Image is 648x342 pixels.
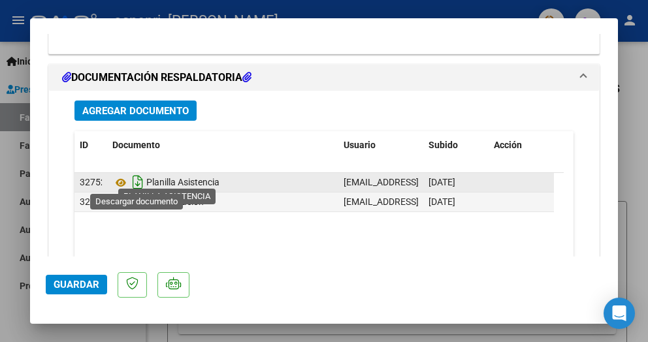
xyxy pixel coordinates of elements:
[429,196,455,207] span: [DATE]
[74,131,107,159] datatable-header-cell: ID
[112,178,219,188] span: Planilla Asistencia
[338,131,423,159] datatable-header-cell: Usuario
[82,105,189,117] span: Agregar Documento
[80,140,88,150] span: ID
[62,70,251,85] h1: DOCUMENTACIÓN RESPALDATORIA
[129,191,146,212] i: Descargar documento
[423,131,489,159] datatable-header-cell: Subido
[429,140,458,150] span: Subido
[129,172,146,193] i: Descargar documento
[80,177,106,187] span: 32752
[80,196,106,207] span: 32753
[112,140,160,150] span: Documento
[74,101,197,121] button: Agregar Documento
[344,140,376,150] span: Usuario
[112,197,204,208] span: Preliquidacion
[344,177,565,187] span: [EMAIL_ADDRESS][DOMAIN_NAME] - [PERSON_NAME]
[107,131,338,159] datatable-header-cell: Documento
[344,196,565,207] span: [EMAIL_ADDRESS][DOMAIN_NAME] - [PERSON_NAME]
[54,279,99,290] span: Guardar
[494,140,522,150] span: Acción
[49,65,599,91] mat-expansion-panel-header: DOCUMENTACIÓN RESPALDATORIA
[429,177,455,187] span: [DATE]
[46,275,107,294] button: Guardar
[489,131,554,159] datatable-header-cell: Acción
[604,298,635,329] div: Open Intercom Messenger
